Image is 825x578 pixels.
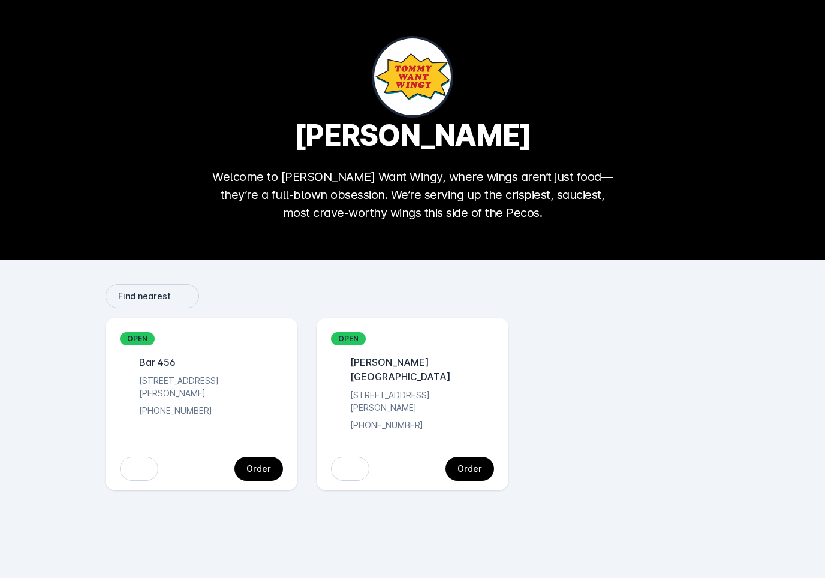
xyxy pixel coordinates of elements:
span: Find nearest [118,292,171,300]
button: continue [234,457,283,481]
div: Order [246,465,271,473]
div: [STREET_ADDRESS][PERSON_NAME] [134,374,283,399]
div: Bar 456 [134,355,176,369]
div: [PERSON_NAME][GEOGRAPHIC_DATA] [345,355,494,384]
div: [PHONE_NUMBER] [345,419,423,433]
div: OPEN [120,332,155,345]
button: continue [445,457,494,481]
div: [STREET_ADDRESS][PERSON_NAME] [345,389,494,414]
div: Order [457,465,482,473]
div: [PHONE_NUMBER] [134,404,212,419]
div: OPEN [331,332,366,345]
